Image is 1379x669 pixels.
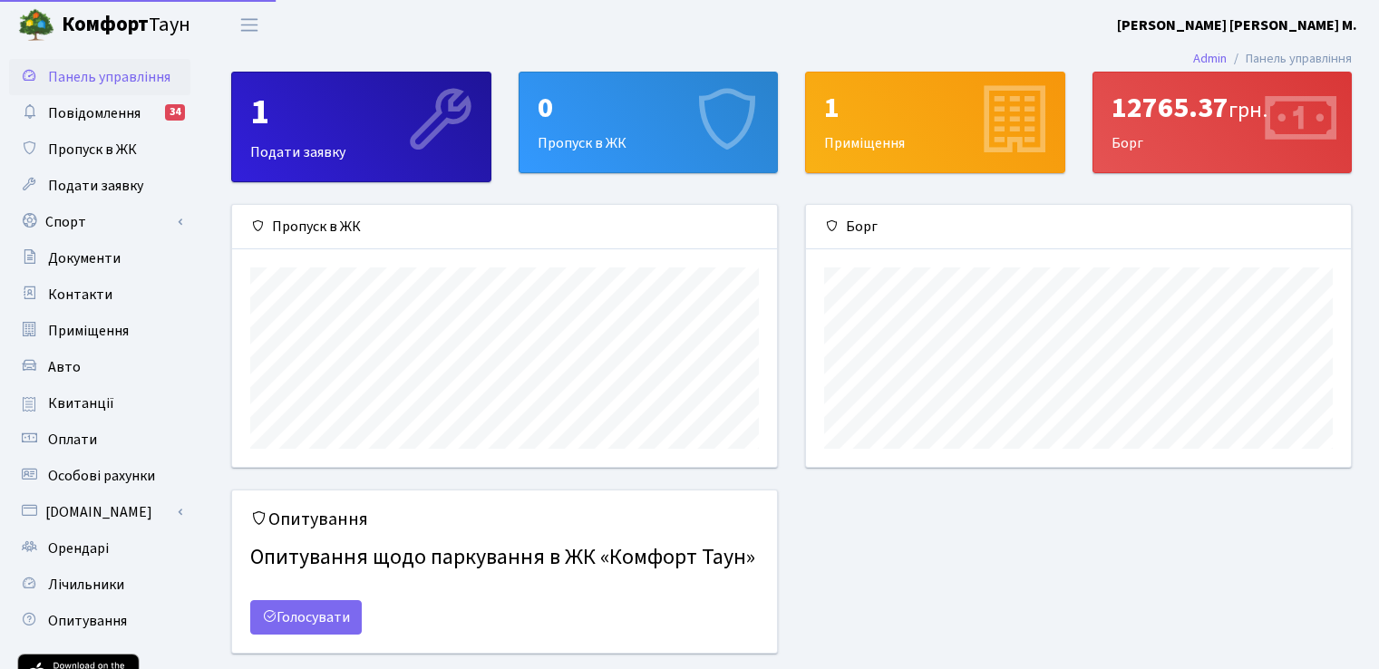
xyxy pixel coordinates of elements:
[806,205,1351,249] div: Борг
[250,91,472,134] div: 1
[1227,49,1352,69] li: Панель управління
[9,204,190,240] a: Спорт
[48,140,137,160] span: Пропуск в ЖК
[1117,15,1357,35] b: [PERSON_NAME] [PERSON_NAME] М.
[48,575,124,595] span: Лічильники
[62,10,190,41] span: Таун
[18,7,54,44] img: logo.png
[48,176,143,196] span: Подати заявку
[9,567,190,603] a: Лічильники
[62,10,149,39] b: Комфорт
[9,59,190,95] a: Панель управління
[9,349,190,385] a: Авто
[9,168,190,204] a: Подати заявку
[9,385,190,422] a: Квитанції
[9,530,190,567] a: Орендарі
[48,357,81,377] span: Авто
[9,603,190,639] a: Опитування
[48,393,114,413] span: Квитанції
[824,91,1046,125] div: 1
[48,103,141,123] span: Повідомлення
[232,73,490,181] div: Подати заявку
[538,91,760,125] div: 0
[520,73,778,172] div: Пропуск в ЖК
[9,131,190,168] a: Пропуск в ЖК
[9,494,190,530] a: [DOMAIN_NAME]
[48,285,112,305] span: Контакти
[1193,49,1227,68] a: Admin
[9,422,190,458] a: Оплати
[1228,94,1267,126] span: грн.
[1117,15,1357,36] a: [PERSON_NAME] [PERSON_NAME] М.
[48,248,121,268] span: Документи
[250,509,759,530] h5: Опитування
[48,430,97,450] span: Оплати
[519,72,779,173] a: 0Пропуск в ЖК
[9,313,190,349] a: Приміщення
[250,538,759,578] h4: Опитування щодо паркування в ЖК «Комфорт Таун»
[48,611,127,631] span: Опитування
[48,538,109,558] span: Орендарі
[1093,73,1352,172] div: Борг
[9,95,190,131] a: Повідомлення34
[1112,91,1334,125] div: 12765.37
[48,466,155,486] span: Особові рахунки
[231,72,491,182] a: 1Подати заявку
[48,321,129,341] span: Приміщення
[9,458,190,494] a: Особові рахунки
[250,600,362,635] a: Голосувати
[48,67,170,87] span: Панель управління
[232,205,777,249] div: Пропуск в ЖК
[9,276,190,313] a: Контакти
[1166,40,1379,78] nav: breadcrumb
[165,104,185,121] div: 34
[806,73,1064,172] div: Приміщення
[227,10,272,40] button: Переключити навігацію
[9,240,190,276] a: Документи
[805,72,1065,173] a: 1Приміщення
